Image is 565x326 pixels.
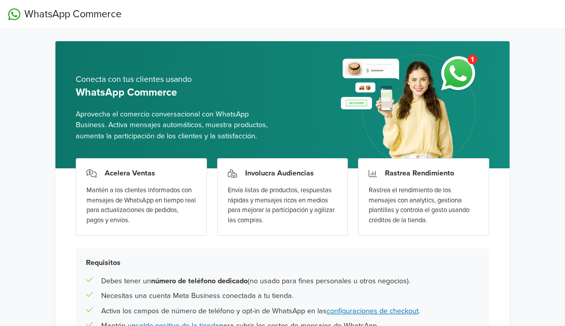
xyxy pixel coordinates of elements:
[105,169,155,177] h3: Acelera Ventas
[326,307,419,315] a: configuraciones de checkout
[101,306,420,317] p: Activa los campos de número de teléfono y opt-in de WhatsApp en las .
[101,290,293,302] p: Necesitas una cuenta Meta Business conectada a tu tienda.
[101,276,410,287] p: Debes tener un (no usado para fines personales u otros negocios).
[76,86,275,99] h5: WhatsApp Commerce
[76,75,275,84] h5: Conecta con tus clientes usando
[24,7,122,22] span: WhatsApp Commerce
[245,169,314,177] h3: Involucra Audiencias
[8,8,20,20] img: WhatsApp
[86,186,196,225] div: Mantén a los clientes informados con mensajes de WhatsApp en tiempo real para actualizaciones de ...
[151,277,248,285] b: número de teléfono dedicado
[332,48,489,168] img: whatsapp_setup_banner
[86,258,479,267] h5: Requisitos
[228,186,338,225] div: Envía listas de productos, respuestas rápidas y mensajes ricos en medios para mejorar la particip...
[369,186,479,225] div: Rastrea el rendimiento de los mensajes con analytics, gestiona plantillas y controla el gasto usa...
[385,169,454,177] h3: Rastrea Rendimiento
[76,109,275,142] span: Aprovecha el comercio conversacional con WhatsApp Business. Activa mensajes automáticos, muestra ...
